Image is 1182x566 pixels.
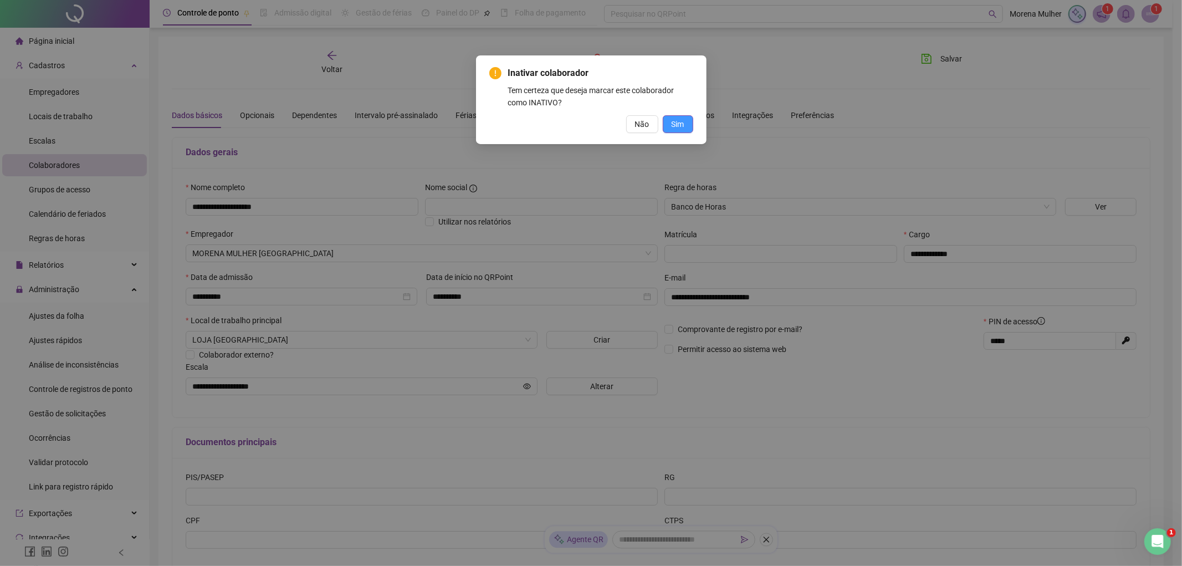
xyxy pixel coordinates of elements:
[635,118,649,130] span: Não
[663,115,693,133] button: Sim
[508,84,693,109] div: Tem certeza que deseja marcar este colaborador como INATIVO?
[626,115,658,133] button: Não
[1144,528,1171,555] iframe: Intercom live chat
[672,118,684,130] span: Sim
[1167,528,1176,537] span: 1
[489,67,502,79] span: exclamation-circle
[508,67,693,80] span: Inativar colaborador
